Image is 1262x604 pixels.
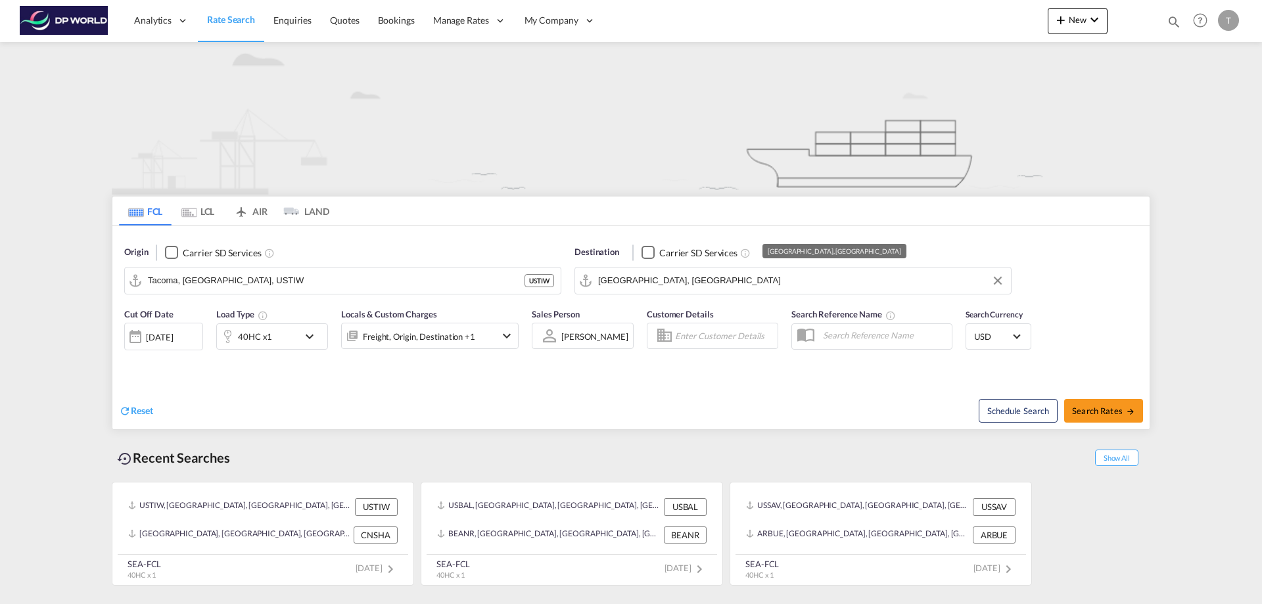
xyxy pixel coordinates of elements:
[341,323,519,349] div: Freight Origin Destination Factory Stuffingicon-chevron-down
[128,558,161,570] div: SEA-FCL
[979,399,1058,423] button: Note: By default Schedule search will only considerorigin ports, destination ports and cut off da...
[119,197,329,225] md-pagination-wrapper: Use the left and right arrow keys to navigate between tabs
[1189,9,1218,33] div: Help
[665,563,707,573] span: [DATE]
[532,309,580,319] span: Sales Person
[124,349,134,367] md-datepicker: Select
[302,329,324,344] md-icon: icon-chevron-down
[124,246,148,259] span: Origin
[354,526,398,544] div: CNSHA
[664,526,707,544] div: BEANR
[258,310,268,321] md-icon: Select multiple loads to view rates
[20,6,108,35] img: c08ca190194411f088ed0f3ba295208c.png
[675,326,774,346] input: Enter Customer Details
[1087,12,1102,28] md-icon: icon-chevron-down
[264,248,275,258] md-icon: Unchecked: Search for CY (Container Yard) services for all selected carriers.Checked : Search for...
[125,267,561,294] md-input-container: Tacoma, WA, USTIW
[647,309,713,319] span: Customer Details
[119,197,172,225] md-tab-item: FCL
[791,309,896,319] span: Search Reference Name
[1072,406,1135,416] span: Search Rates
[119,405,131,417] md-icon: icon-refresh
[378,14,415,26] span: Bookings
[768,244,900,258] div: [GEOGRAPHIC_DATA], [GEOGRAPHIC_DATA]
[436,558,470,570] div: SEA-FCL
[746,498,970,515] div: USSAV, Savannah, GA, United States, North America, Americas
[1048,8,1108,34] button: icon-plus 400-fgNewicon-chevron-down
[740,248,751,258] md-icon: Unchecked: Search for CY (Container Yard) services for all selected carriers.Checked : Search for...
[745,570,774,579] span: 40HC x 1
[112,226,1150,429] div: Origin Checkbox No InkUnchecked: Search for CY (Container Yard) services for all selected carrier...
[973,563,1016,573] span: [DATE]
[525,14,578,27] span: My Company
[1189,9,1211,32] span: Help
[112,482,414,586] recent-search-card: USTIW, [GEOGRAPHIC_DATA], [GEOGRAPHIC_DATA], [GEOGRAPHIC_DATA], [GEOGRAPHIC_DATA], [GEOGRAPHIC_DA...
[885,310,896,321] md-icon: Your search will be saved by the below given name
[224,197,277,225] md-tab-item: AIR
[356,563,398,573] span: [DATE]
[1053,12,1069,28] md-icon: icon-plus 400-fg
[128,498,352,515] div: USTIW, Tacoma, WA, United States, North America, Americas
[355,498,398,515] div: USTIW
[128,570,156,579] span: 40HC x 1
[499,328,515,344] md-icon: icon-chevron-down
[973,526,1016,544] div: ARBUE
[1095,450,1138,466] span: Show All
[691,561,707,577] md-icon: icon-chevron-right
[437,498,661,515] div: USBAL, Baltimore, MD, United States, North America, Americas
[119,404,153,419] div: icon-refreshReset
[233,204,249,214] md-icon: icon-airplane
[642,246,737,260] md-checkbox: Checkbox No Ink
[383,561,398,577] md-icon: icon-chevron-right
[134,14,172,27] span: Analytics
[1218,10,1239,31] div: T
[128,526,350,544] div: CNSHA, Shanghai, China, Greater China & Far East Asia, Asia Pacific
[148,271,525,290] input: Search by Port
[421,482,723,586] recent-search-card: USBAL, [GEOGRAPHIC_DATA], [GEOGRAPHIC_DATA], [GEOGRAPHIC_DATA], [GEOGRAPHIC_DATA], [GEOGRAPHIC_DA...
[363,327,475,346] div: Freight Origin Destination Factory Stuffing
[273,14,312,26] span: Enquiries
[146,331,173,343] div: [DATE]
[1126,407,1135,416] md-icon: icon-arrow-right
[575,267,1011,294] md-input-container: Shanghai, CNSHA
[966,310,1023,319] span: Search Currency
[598,271,1004,290] input: Search by Port
[131,405,153,416] span: Reset
[437,526,661,544] div: BEANR, Antwerp, Belgium, Western Europe, Europe
[277,197,329,225] md-tab-item: LAND
[561,331,628,342] div: [PERSON_NAME]
[207,14,255,25] span: Rate Search
[730,482,1032,586] recent-search-card: USSAV, [GEOGRAPHIC_DATA], [GEOGRAPHIC_DATA], [GEOGRAPHIC_DATA], [GEOGRAPHIC_DATA], [GEOGRAPHIC_DA...
[745,558,779,570] div: SEA-FCL
[112,42,1150,195] img: new-FCL.png
[216,323,328,350] div: 40HC x1icon-chevron-down
[1000,561,1016,577] md-icon: icon-chevron-right
[238,327,272,346] div: 40HC x1
[165,246,261,260] md-checkbox: Checkbox No Ink
[124,323,203,350] div: [DATE]
[664,498,707,515] div: USBAL
[124,309,174,319] span: Cut Off Date
[433,14,489,27] span: Manage Rates
[112,443,235,473] div: Recent Searches
[746,526,970,544] div: ARBUE, Buenos Aires, Argentina, South America, Americas
[659,246,737,260] div: Carrier SD Services
[988,271,1008,290] button: Clear Input
[1064,399,1143,423] button: Search Ratesicon-arrow-right
[973,327,1024,346] md-select: Select Currency: $ USDUnited States Dollar
[172,197,224,225] md-tab-item: LCL
[1167,14,1181,29] md-icon: icon-magnify
[436,570,465,579] span: 40HC x 1
[117,451,133,467] md-icon: icon-backup-restore
[574,246,619,259] span: Destination
[1053,14,1102,25] span: New
[183,246,261,260] div: Carrier SD Services
[330,14,359,26] span: Quotes
[974,331,1011,342] span: USD
[560,327,630,346] md-select: Sales Person: Tobin Orillion
[216,309,268,319] span: Load Type
[1167,14,1181,34] div: icon-magnify
[973,498,1016,515] div: USSAV
[816,325,952,345] input: Search Reference Name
